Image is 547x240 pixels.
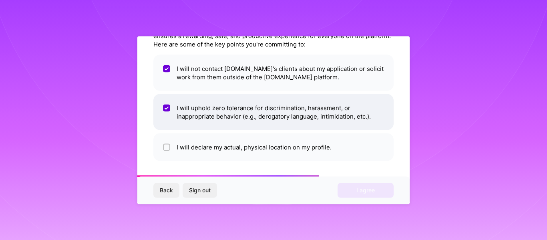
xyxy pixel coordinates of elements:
button: Sign out [183,183,217,198]
li: I will declare my actual, physical location on my profile. [153,133,394,161]
li: I will uphold zero tolerance for discrimination, harassment, or inappropriate behavior (e.g., der... [153,94,394,130]
button: Back [153,183,179,198]
span: Back [160,186,173,194]
span: Sign out [189,186,211,194]
li: I will not contact [DOMAIN_NAME]'s clients about my application or solicit work from them outside... [153,54,394,91]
